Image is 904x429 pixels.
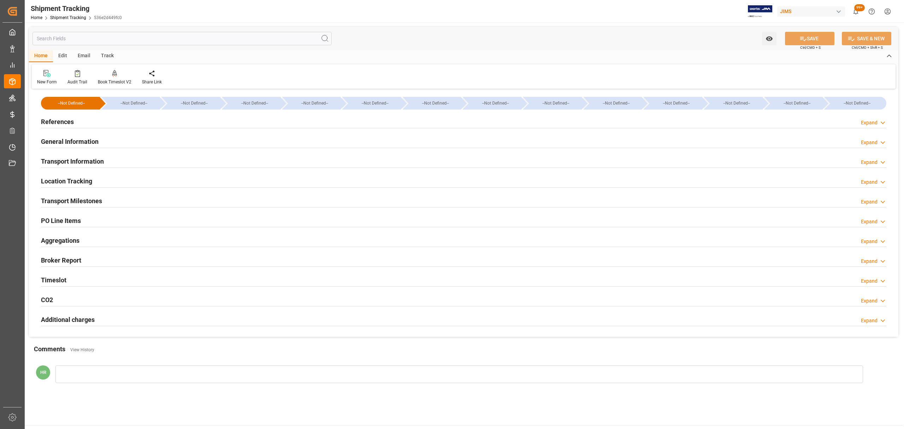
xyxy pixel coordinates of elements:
h2: PO Line Items [41,216,81,225]
div: Book Timeslot V2 [98,79,131,85]
button: Help Center [864,4,880,19]
h2: Comments [34,344,65,354]
button: JIMS [777,5,848,18]
div: Expand [861,238,878,245]
div: Home [29,50,53,62]
div: Email [72,50,96,62]
div: Expand [861,159,878,166]
div: Audit Trail [67,79,87,85]
div: --Not Defined-- [403,97,461,110]
div: New Form [37,79,57,85]
h2: Broker Report [41,255,81,265]
div: --Not Defined-- [168,97,220,110]
div: Shipment Tracking [31,3,122,14]
div: --Not Defined-- [771,97,823,110]
div: --Not Defined-- [342,97,401,110]
div: Edit [53,50,72,62]
span: HR [40,370,46,375]
div: Expand [861,198,878,206]
div: Expand [861,317,878,324]
div: JIMS [777,6,845,17]
img: Exertis%20JAM%20-%20Email%20Logo.jpg_1722504956.jpg [748,5,772,18]
h2: CO2 [41,295,53,305]
div: --Not Defined-- [523,97,582,110]
div: --Not Defined-- [282,97,341,110]
div: Expand [861,139,878,146]
h2: Transport Milestones [41,196,102,206]
div: Expand [861,277,878,285]
button: SAVE & NEW [842,32,891,45]
div: --Not Defined-- [229,97,280,110]
h2: Additional charges [41,315,95,324]
div: --Not Defined-- [583,97,642,110]
div: Expand [861,178,878,186]
div: Expand [861,218,878,225]
span: 99+ [854,4,865,11]
div: --Not Defined-- [764,97,823,110]
a: View History [70,347,94,352]
div: --Not Defined-- [349,97,401,110]
div: --Not Defined-- [48,97,95,110]
div: --Not Defined-- [463,97,521,110]
h2: Location Tracking [41,176,92,186]
button: show 100 new notifications [848,4,864,19]
button: open menu [762,32,777,45]
input: Search Fields [32,32,332,45]
div: --Not Defined-- [41,97,100,110]
h2: References [41,117,74,127]
h2: General Information [41,137,99,146]
div: Expand [861,119,878,127]
div: --Not Defined-- [590,97,642,110]
div: --Not Defined-- [530,97,582,110]
a: Shipment Tracking [50,15,86,20]
div: --Not Defined-- [470,97,521,110]
div: Expand [861,258,878,265]
div: --Not Defined-- [650,97,702,110]
a: Home [31,15,42,20]
h2: Timeslot [41,275,66,285]
div: --Not Defined-- [222,97,280,110]
div: --Not Defined-- [831,97,883,110]
h2: Aggregations [41,236,79,245]
div: --Not Defined-- [704,97,762,110]
h2: Transport Information [41,157,104,166]
div: --Not Defined-- [824,97,886,110]
div: --Not Defined-- [643,97,702,110]
div: --Not Defined-- [108,97,160,110]
div: --Not Defined-- [161,97,220,110]
span: Ctrl/CMD + S [800,45,821,50]
span: Ctrl/CMD + Shift + S [852,45,883,50]
div: --Not Defined-- [101,97,160,110]
button: SAVE [785,32,834,45]
div: --Not Defined-- [410,97,461,110]
div: Share Link [142,79,162,85]
div: --Not Defined-- [289,97,341,110]
div: --Not Defined-- [711,97,762,110]
div: Track [96,50,119,62]
div: Expand [861,297,878,305]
